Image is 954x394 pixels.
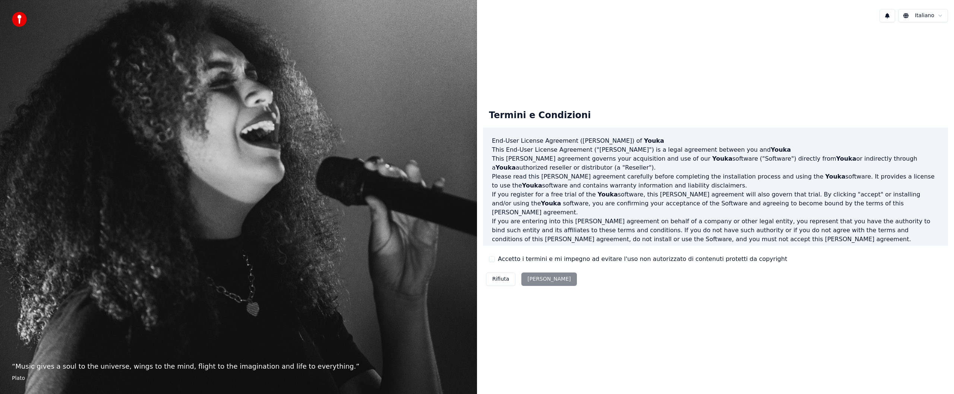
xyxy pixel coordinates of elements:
[496,164,516,171] span: Youka
[492,145,939,154] p: This End-User License Agreement ("[PERSON_NAME]") is a legal agreement between you and
[492,190,939,217] p: If you register for a free trial of the software, this [PERSON_NAME] agreement will also govern t...
[12,375,465,382] footer: Plato
[492,172,939,190] p: Please read this [PERSON_NAME] agreement carefully before completing the installation process and...
[836,155,856,162] span: Youka
[541,200,561,207] span: Youka
[644,137,664,144] span: Youka
[522,182,542,189] span: Youka
[12,12,27,27] img: youka
[598,191,618,198] span: Youka
[483,104,597,127] div: Termini e Condizioni
[12,361,465,372] p: “ Music gives a soul to the universe, wings to the mind, flight to the imagination and life to ev...
[486,272,515,286] button: Rifiuta
[492,154,939,172] p: This [PERSON_NAME] agreement governs your acquisition and use of our software ("Software") direct...
[825,173,846,180] span: Youka
[724,245,745,252] span: Youka
[492,136,939,145] h3: End-User License Agreement ([PERSON_NAME]) of
[712,155,732,162] span: Youka
[492,217,939,244] p: If you are entering into this [PERSON_NAME] agreement on behalf of a company or other legal entit...
[492,244,939,271] p: This [PERSON_NAME] agreement shall apply only to the Software supplied by herewith regardless of ...
[771,146,791,153] span: Youka
[498,255,787,264] label: Accetto i termini e mi impegno ad evitare l'uso non autorizzato di contenuti protetti da copyright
